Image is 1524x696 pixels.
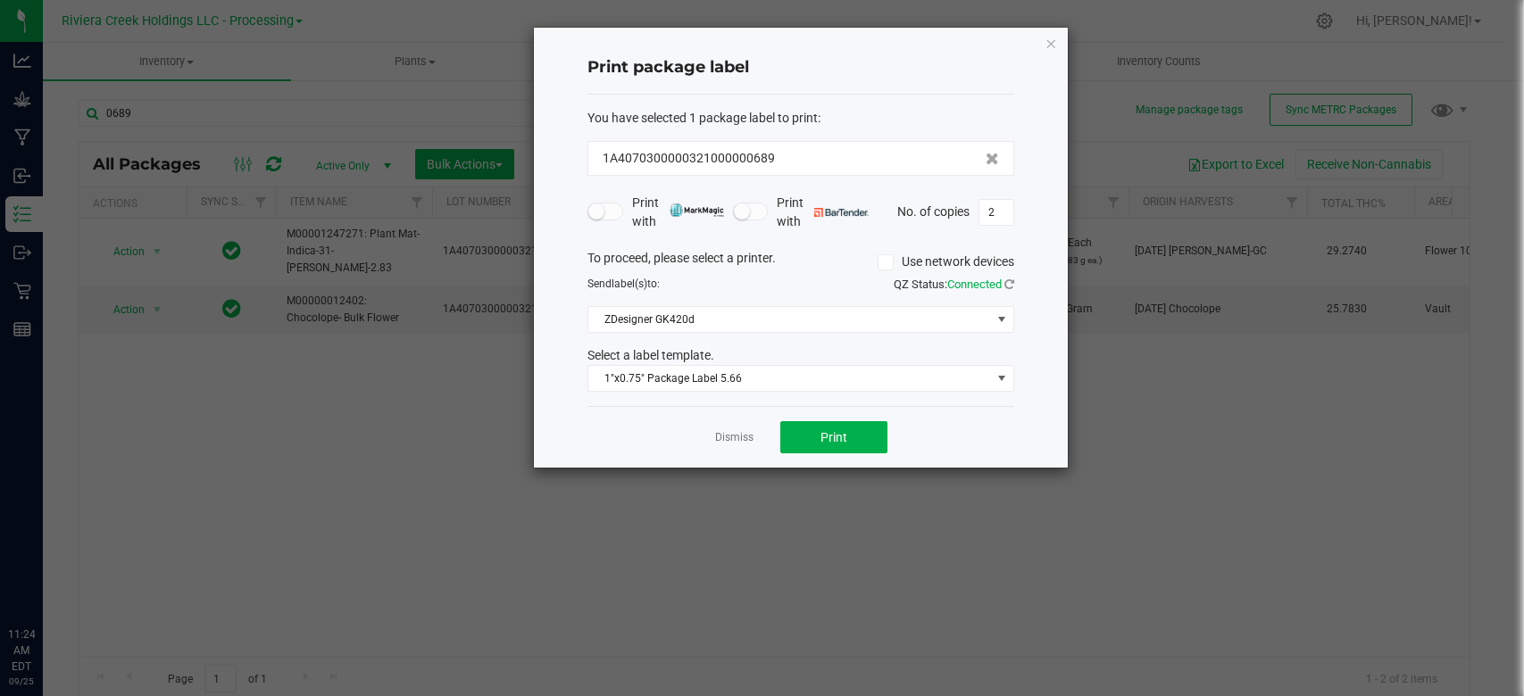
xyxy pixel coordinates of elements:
[820,430,847,444] span: Print
[574,346,1028,365] div: Select a label template.
[670,203,724,217] img: mark_magic_cybra.png
[587,278,660,290] span: Send to:
[878,253,1014,271] label: Use network devices
[587,111,818,125] span: You have selected 1 package label to print
[632,194,724,231] span: Print with
[18,553,71,607] iframe: Resource center
[780,421,887,453] button: Print
[587,109,1014,128] div: :
[587,56,1014,79] h4: Print package label
[894,278,1014,291] span: QZ Status:
[715,430,754,445] a: Dismiss
[612,278,647,290] span: label(s)
[588,366,991,391] span: 1"x0.75" Package Label 5.66
[603,149,775,168] span: 1A4070300000321000000689
[814,208,869,217] img: bartender.png
[574,249,1028,276] div: To proceed, please select a printer.
[777,194,869,231] span: Print with
[897,203,970,218] span: No. of copies
[947,278,1002,291] span: Connected
[588,307,991,332] span: ZDesigner GK420d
